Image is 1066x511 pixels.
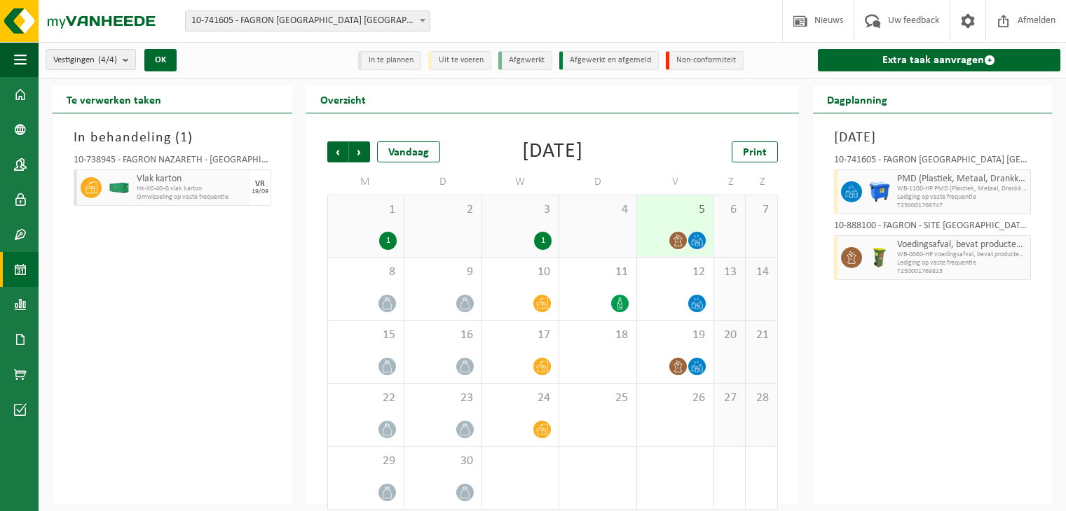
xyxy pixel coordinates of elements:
[818,49,1061,71] a: Extra taak aanvragen
[137,193,247,202] span: Omwisseling op vaste frequentie
[53,85,175,113] h2: Te verwerken taken
[180,131,188,145] span: 1
[566,328,629,343] span: 18
[489,328,552,343] span: 17
[721,328,738,343] span: 20
[721,391,738,406] span: 27
[644,265,707,280] span: 12
[137,174,247,185] span: Vlak karton
[252,188,268,195] div: 19/09
[566,391,629,406] span: 25
[137,185,247,193] span: HK-XC-40-G vlak karton
[644,391,707,406] span: 26
[255,180,265,188] div: VR
[897,239,1027,251] span: Voedingsafval, bevat producten van dierlijke oorsprong, onverpakt, categorie 3
[743,147,767,158] span: Print
[753,202,770,218] span: 7
[335,454,397,469] span: 29
[186,11,430,31] span: 10-741605 - FAGRON BELGIUM NV - NAZARETH
[377,141,440,162] div: Vandaag
[327,169,405,195] td: M
[559,169,637,195] td: D
[753,391,770,406] span: 28
[411,391,474,406] span: 23
[559,51,659,70] li: Afgewerkt en afgemeld
[897,193,1027,202] span: Lediging op vaste frequentie
[566,202,629,218] span: 4
[358,51,421,70] li: In te plannen
[566,265,629,280] span: 11
[428,51,491,70] li: Uit te voeren
[489,391,552,406] span: 24
[753,328,770,343] span: 21
[753,265,770,280] span: 14
[411,265,474,280] span: 9
[644,328,707,343] span: 19
[869,247,890,268] img: WB-0060-HPE-GN-50
[522,141,583,162] div: [DATE]
[746,169,777,195] td: Z
[897,185,1027,193] span: WB-1100-HP PMD (Plastiek, Metaal, Drankkartons) (bedrijven)
[74,127,271,148] h3: In behandeling ( )
[349,141,370,162] span: Volgende
[637,169,715,195] td: V
[897,202,1027,210] span: T250001766747
[897,251,1027,259] span: WB-0060-HP voedingsafval, bevat producten van dierlijke oors
[869,181,890,202] img: WB-1100-HPE-BE-01
[379,232,397,250] div: 1
[144,49,177,71] button: OK
[7,480,234,511] iframe: chat widget
[306,85,380,113] h2: Overzicht
[53,50,117,71] span: Vestigingen
[335,265,397,280] span: 8
[185,10,430,31] span: 10-741605 - FAGRON BELGIUM NV - NAZARETH
[482,169,560,195] td: W
[721,202,738,218] span: 6
[335,328,397,343] span: 15
[411,202,474,218] span: 2
[714,169,746,195] td: Z
[732,141,778,162] a: Print
[411,454,474,469] span: 30
[411,328,474,343] span: 16
[109,183,130,193] img: HK-XC-40-GN-00
[534,232,552,250] div: 1
[335,391,397,406] span: 22
[834,221,1032,235] div: 10-888100 - FAGRON - SITE [GEOGRAPHIC_DATA] - [GEOGRAPHIC_DATA]
[666,51,744,70] li: Non-conformiteit
[335,202,397,218] span: 1
[46,49,136,70] button: Vestigingen(4/4)
[489,202,552,218] span: 3
[74,155,271,169] div: 10-738945 - FAGRON NAZARETH - [GEOGRAPHIC_DATA]
[834,155,1032,169] div: 10-741605 - FAGRON [GEOGRAPHIC_DATA] [GEOGRAPHIC_DATA] - [GEOGRAPHIC_DATA]
[721,265,738,280] span: 13
[98,55,117,64] count: (4/4)
[644,202,707,218] span: 5
[897,259,1027,267] span: Lediging op vaste frequentie
[897,174,1027,185] span: PMD (Plastiek, Metaal, Drankkartons) (bedrijven)
[813,85,901,113] h2: Dagplanning
[404,169,482,195] td: D
[834,127,1032,148] h3: [DATE]
[498,51,552,70] li: Afgewerkt
[897,267,1027,276] span: T250001769813
[327,141,348,162] span: Vorige
[489,265,552,280] span: 10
